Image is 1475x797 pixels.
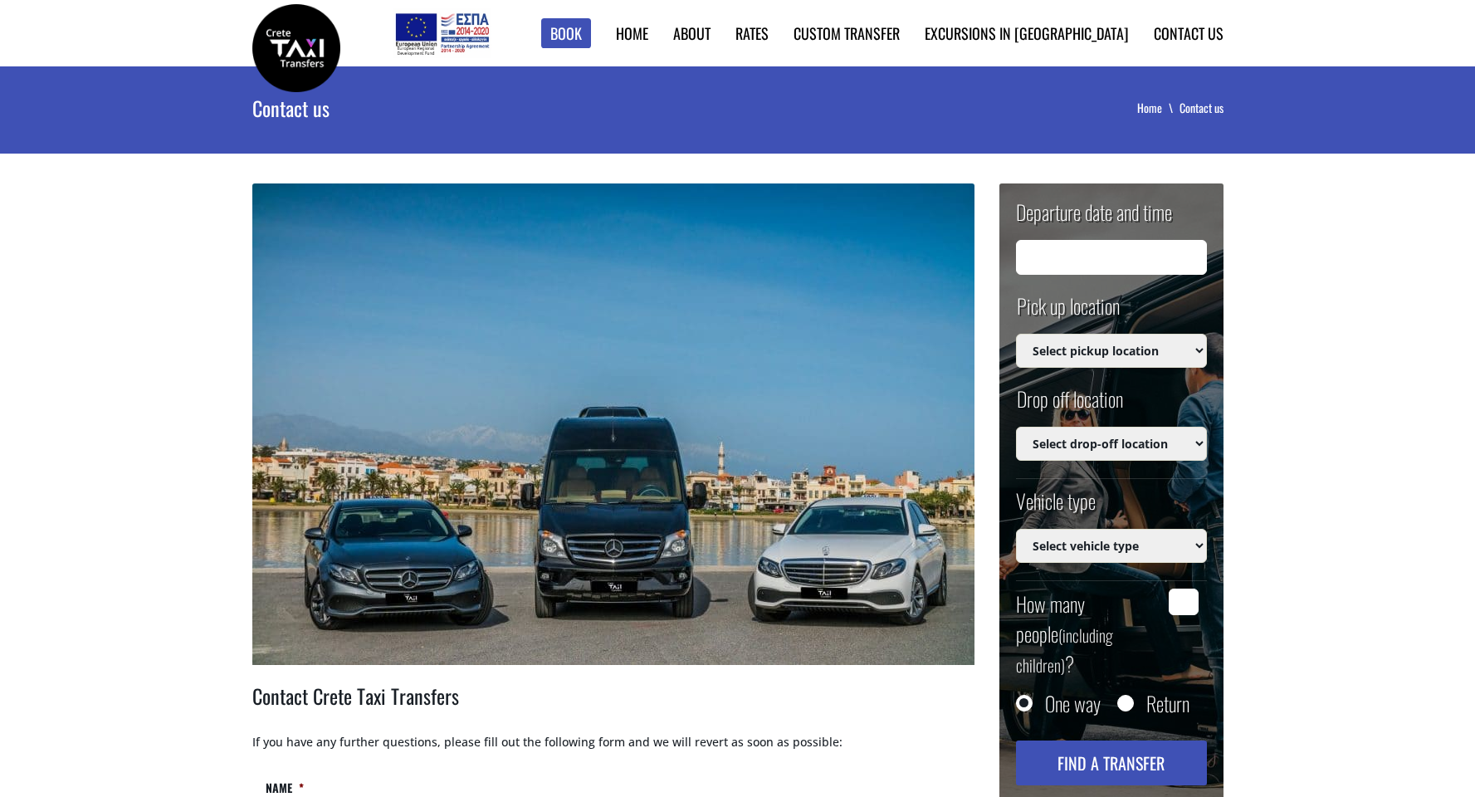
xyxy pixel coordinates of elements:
[1016,198,1172,240] label: Departure date and time
[794,22,900,44] a: Custom Transfer
[252,4,340,92] img: Crete Taxi Transfers | Contact Crete Taxi Transfers | Crete Taxi Transfers
[673,22,711,44] a: About
[735,22,769,44] a: Rates
[1016,487,1096,529] label: Vehicle type
[1016,589,1160,678] label: How many people ?
[541,18,591,49] a: Book
[252,183,974,665] img: Book a transfer in Crete. Offering Taxi, Mini Van and Mini Bus transfer services in Crete
[252,66,711,149] h1: Contact us
[1016,623,1113,677] small: (including children)
[1146,695,1189,711] label: Return
[1016,291,1120,334] label: Pick up location
[1045,695,1101,711] label: One way
[1137,99,1180,116] a: Home
[252,37,340,55] a: Crete Taxi Transfers | Contact Crete Taxi Transfers | Crete Taxi Transfers
[1016,384,1123,427] label: Drop off location
[1180,100,1223,116] li: Contact us
[1016,741,1207,785] button: Find a transfer
[616,22,648,44] a: Home
[252,733,974,767] p: If you have any further questions, please fill out the following form and we will revert as soon ...
[252,682,974,733] h2: Contact Crete Taxi Transfers
[925,22,1129,44] a: Excursions in [GEOGRAPHIC_DATA]
[1154,22,1223,44] a: Contact us
[393,8,491,58] img: e-bannersEUERDF180X90.jpg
